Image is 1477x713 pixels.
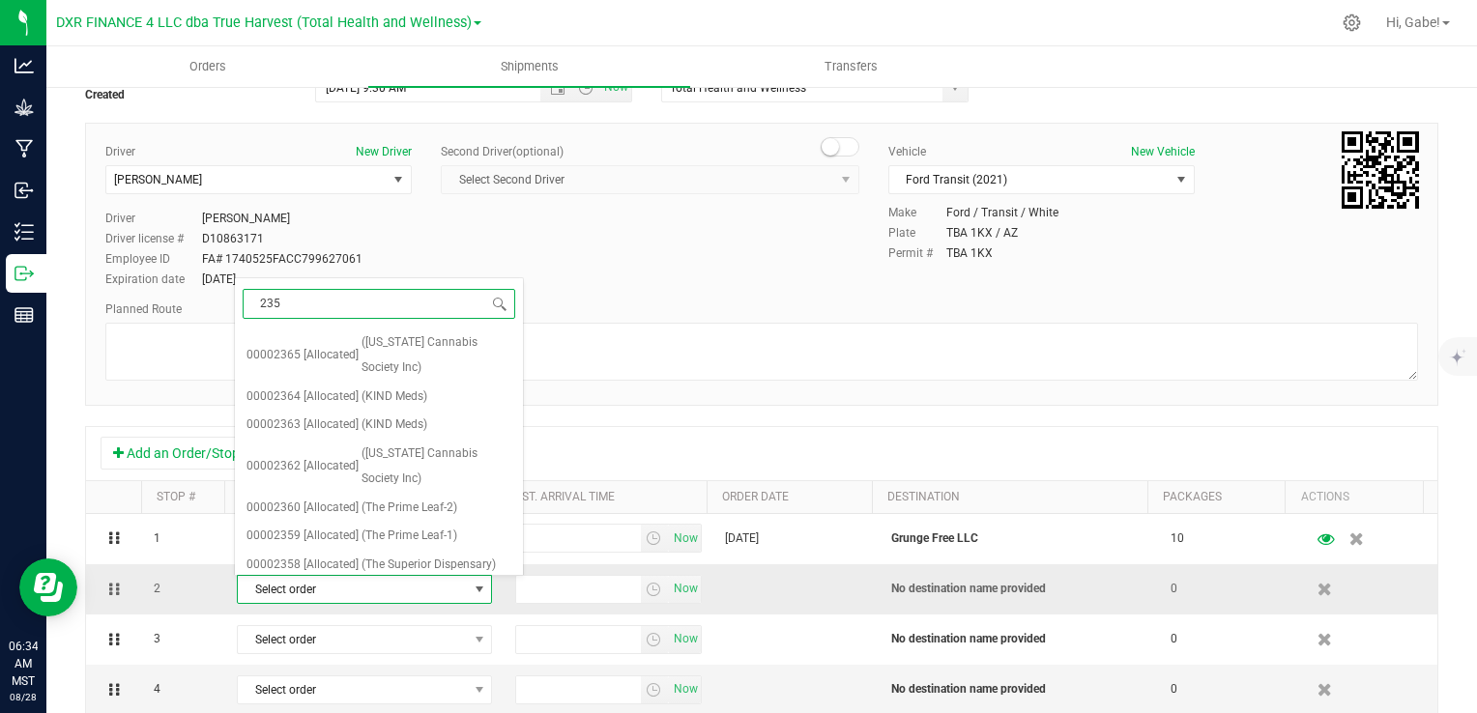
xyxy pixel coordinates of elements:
div: Manage settings [1340,14,1364,32]
span: [Allocated] [304,553,359,578]
label: Driver license # [105,230,202,247]
p: No destination name provided [891,630,1146,648]
span: 0 [1171,630,1177,648]
div: [DATE] [202,271,236,288]
span: select [669,626,701,653]
p: No destination name provided [891,680,1146,699]
p: 06:34 AM MST [9,638,38,690]
span: [Allocated] [304,413,359,438]
label: Plate [888,224,946,242]
span: Open the date view [541,80,574,96]
span: Select order [238,576,467,603]
span: select [467,676,491,703]
span: Select order [238,626,467,653]
span: select [641,676,669,703]
span: Set Current date [669,525,702,553]
span: select [942,74,967,101]
span: [Allocated] [304,343,359,368]
p: 08/28 [9,690,38,704]
span: 0 [1171,680,1177,699]
span: 00002363 [246,413,301,438]
inline-svg: Reports [14,305,34,325]
span: (The Prime Leaf-2) [362,496,457,521]
span: (The Prime Leaf-1) [362,524,457,549]
span: 00002358 [246,553,301,578]
label: Expiration date [105,271,202,288]
a: Destination [887,490,960,503]
span: 10 [1171,529,1184,548]
button: New Driver [356,143,412,160]
inline-svg: Manufacturing [14,139,34,158]
span: select [669,525,701,552]
span: select [1170,166,1194,193]
span: Select order [238,676,467,703]
a: Orders [46,46,368,87]
div: [PERSON_NAME] [202,210,290,227]
span: Set Current date [669,625,702,653]
span: 3 [154,630,160,648]
strong: Created [85,88,125,101]
inline-svg: Outbound [14,264,34,283]
a: Stop # [157,490,195,503]
div: Ford / Transit / White [946,204,1058,221]
span: 00002360 [246,496,301,521]
span: Set Current date [669,675,702,703]
label: Permit # [888,244,946,262]
span: 00002364 [246,385,301,410]
inline-svg: Inbound [14,181,34,200]
span: Orders [163,58,252,75]
span: select [467,576,491,603]
span: select [669,576,701,603]
span: (KIND Meds) [362,385,427,410]
span: Hi, Gabe! [1386,14,1440,30]
span: select [641,525,669,552]
span: 00002359 [246,524,301,549]
iframe: Resource center [19,558,77,616]
div: TBA 1KX [946,244,993,262]
button: Add an Order/Stop [101,437,252,470]
span: select [387,166,411,193]
span: select [467,626,491,653]
label: Vehicle [888,143,926,160]
span: 1 [154,529,160,548]
div: FA# 1740525FACC799627061 [202,250,362,268]
span: ([US_STATE] Cannabis Society Inc) [362,330,511,380]
label: Second Driver [441,143,564,160]
a: Est. arrival time [515,490,615,503]
a: Transfers [690,46,1012,87]
span: [Allocated] [304,496,359,521]
inline-svg: Analytics [14,56,34,75]
span: Transfers [798,58,904,75]
p: No destination name provided [891,580,1146,598]
span: ([US_STATE] Cannabis Society Inc) [362,442,511,491]
div: TBA 1KX / AZ [946,224,1018,242]
span: (The Superior Dispensary) [362,553,496,578]
span: [Allocated] [304,524,359,549]
span: Planned Route [105,302,182,316]
a: Order date [722,490,789,503]
span: 0 [1171,580,1177,598]
span: Shipments [475,58,585,75]
p: Grunge Free LLC [891,529,1146,548]
span: 00002362 [246,454,301,479]
span: [Allocated] [304,454,359,479]
span: 4 [154,680,160,699]
button: New Vehicle [1131,143,1195,160]
span: [Allocated] [304,385,359,410]
a: Shipments [368,46,690,87]
span: Open the time view [569,80,602,96]
span: select [641,626,669,653]
input: Select Order [243,289,515,319]
qrcode: 20250828-001 [1342,131,1419,209]
span: 00002365 [246,343,301,368]
div: D10863171 [202,230,264,247]
img: Scan me! [1342,131,1419,209]
label: Driver [105,143,135,160]
label: Employee ID [105,250,202,268]
span: (optional) [512,145,564,158]
span: select [669,676,701,703]
span: DXR FINANCE 4 LLC dba True Harvest (Total Health and Wellness) [56,14,472,31]
span: 2 [154,580,160,598]
input: Select [662,74,935,101]
span: [PERSON_NAME] [114,173,202,186]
